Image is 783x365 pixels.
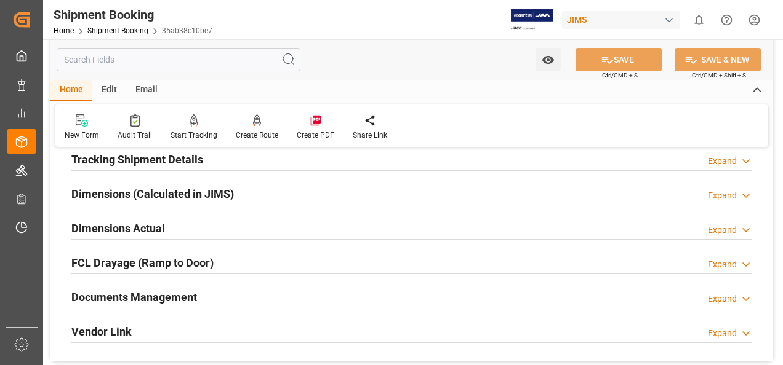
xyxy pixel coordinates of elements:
[562,11,680,29] div: JIMS
[675,48,761,71] button: SAVE & NEW
[236,130,278,141] div: Create Route
[92,80,126,101] div: Edit
[297,130,334,141] div: Create PDF
[708,189,737,202] div: Expand
[54,6,212,24] div: Shipment Booking
[71,289,197,305] h2: Documents Management
[71,220,165,237] h2: Dimensions Actual
[87,26,148,35] a: Shipment Booking
[576,48,662,71] button: SAVE
[602,71,638,80] span: Ctrl/CMD + S
[50,80,92,101] div: Home
[118,130,152,141] div: Audit Trail
[126,80,167,101] div: Email
[71,254,214,271] h2: FCL Drayage (Ramp to Door)
[708,327,737,340] div: Expand
[353,130,387,141] div: Share Link
[71,151,203,168] h2: Tracking Shipment Details
[171,130,217,141] div: Start Tracking
[692,71,746,80] span: Ctrl/CMD + Shift + S
[562,8,685,31] button: JIMS
[685,6,713,34] button: show 0 new notifications
[708,258,737,271] div: Expand
[536,48,561,71] button: open menu
[708,292,737,305] div: Expand
[57,48,300,71] input: Search Fields
[511,9,553,31] img: Exertis%20JAM%20-%20Email%20Logo.jpg_1722504956.jpg
[713,6,741,34] button: Help Center
[54,26,74,35] a: Home
[65,130,99,141] div: New Form
[71,186,234,202] h2: Dimensions (Calculated in JIMS)
[708,155,737,168] div: Expand
[71,323,132,340] h2: Vendor Link
[708,224,737,237] div: Expand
